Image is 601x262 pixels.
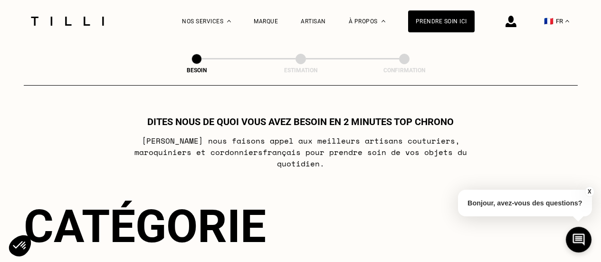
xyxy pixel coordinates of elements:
[147,116,454,127] h1: Dites nous de quoi vous avez besoin en 2 minutes top chrono
[254,18,278,25] a: Marque
[227,20,231,22] img: Menu déroulant
[357,67,452,74] div: Confirmation
[24,200,578,253] div: Catégorie
[565,20,569,22] img: menu déroulant
[544,17,553,26] span: 🇫🇷
[301,18,326,25] a: Artisan
[458,190,592,216] p: Bonjour, avez-vous des questions?
[584,186,594,197] button: X
[253,67,348,74] div: Estimation
[149,67,244,74] div: Besoin
[506,16,516,27] img: icône connexion
[382,20,385,22] img: Menu déroulant à propos
[28,17,107,26] img: Logo du service de couturière Tilli
[112,135,489,169] p: [PERSON_NAME] nous faisons appel aux meilleurs artisans couturiers , maroquiniers et cordonniers ...
[408,10,475,32] a: Prendre soin ici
